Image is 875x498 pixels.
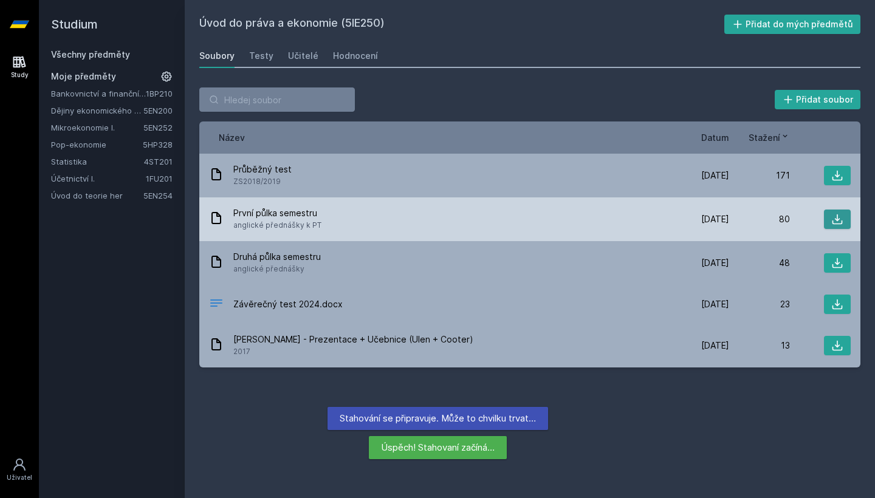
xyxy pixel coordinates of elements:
a: Uživatel [2,451,36,488]
span: Druhá půlka semestru [233,251,321,263]
button: Název [219,131,245,144]
div: 171 [729,169,790,182]
a: Hodnocení [333,44,378,68]
div: Učitelé [288,50,318,62]
span: [DATE] [701,298,729,310]
h2: Úvod do práva a ekonomie (5IE250) [199,15,724,34]
span: 2017 [233,346,473,358]
span: Moje předměty [51,70,116,83]
div: Úspěch! Stahovaní začíná… [369,436,507,459]
span: [DATE] [701,257,729,269]
div: Testy [249,50,273,62]
div: Uživatel [7,473,32,482]
a: 5HP328 [143,140,173,149]
a: Testy [249,44,273,68]
span: ZS2018/2019 [233,176,292,188]
span: První půlka semestru [233,207,321,219]
div: 23 [729,298,790,310]
span: [DATE] [701,213,729,225]
button: Přidat soubor [775,90,861,109]
a: 5EN252 [143,123,173,132]
div: Stahování se připravuje. Může to chvilku trvat… [328,407,548,430]
div: 80 [729,213,790,225]
span: [DATE] [701,169,729,182]
a: 5EN254 [143,191,173,200]
a: Soubory [199,44,235,68]
a: Všechny předměty [51,49,130,60]
span: Závěrečný test 2024.docx [233,298,343,310]
a: Úvod do teorie her [51,189,143,202]
div: 48 [729,257,790,269]
div: Soubory [199,50,235,62]
a: Mikroekonomie I. [51,121,143,134]
a: Učitelé [288,44,318,68]
span: anglické přednášky [233,263,321,275]
a: Účetnictví I. [51,172,146,185]
button: Stažení [749,131,790,144]
div: DOCX [209,296,224,313]
input: Hledej soubor [199,87,355,112]
a: 1FU201 [146,174,173,183]
a: Study [2,49,36,86]
div: 13 [729,339,790,352]
span: [PERSON_NAME] - Prezentace + Učebnice (Ulen + Cooter) [233,333,473,346]
a: 1BP210 [146,89,173,98]
button: Přidat do mých předmětů [724,15,861,34]
div: Hodnocení [333,50,378,62]
div: Study [11,70,29,80]
a: Pop-ekonomie [51,138,143,151]
a: 5EN200 [143,106,173,115]
button: Datum [701,131,729,144]
a: Dějiny ekonomického myšlení [51,104,143,117]
a: Bankovnictví a finanční instituce [51,87,146,100]
span: Stažení [749,131,780,144]
a: 4ST201 [144,157,173,166]
a: Statistika [51,155,144,168]
span: anglické přednášky k PT [233,219,321,231]
span: [DATE] [701,339,729,352]
span: Průběžný test [233,163,292,176]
